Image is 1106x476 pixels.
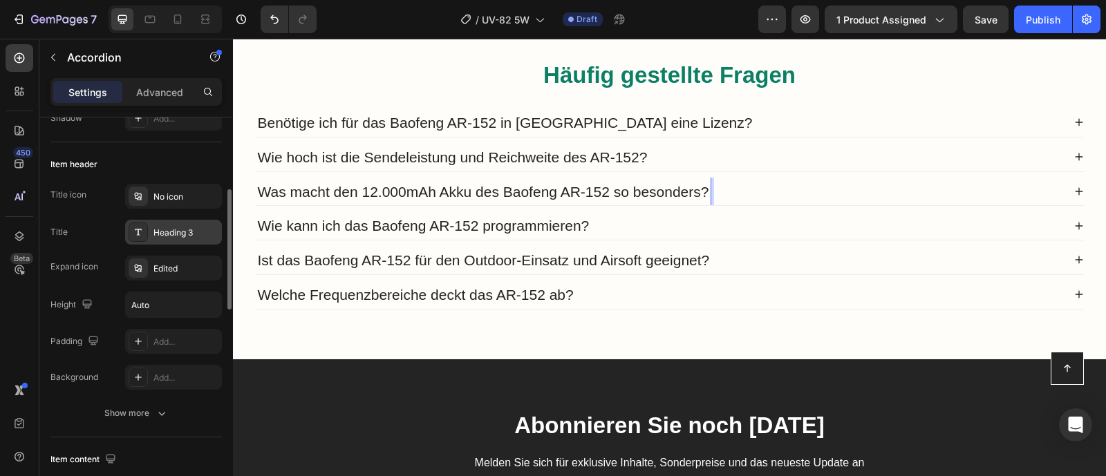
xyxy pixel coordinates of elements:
div: Item header [50,158,97,171]
div: Shadow [50,112,82,124]
div: Heading 3 [153,227,218,239]
div: Edited [153,263,218,275]
button: Save [963,6,1009,33]
button: 7 [6,6,103,33]
p: Settings [68,85,107,99]
button: Publish [1014,6,1072,33]
div: 450 [13,147,33,158]
div: Expand icon [50,260,98,273]
div: Show more [104,406,169,420]
div: Height [50,296,95,314]
strong: Abonnieren Sie noch [DATE] [281,374,592,399]
div: Title [50,226,68,238]
p: Advanced [136,85,183,99]
span: Draft [577,13,597,26]
p: 7 [91,11,97,28]
p: Melden Sie sich für exklusive Inhalte, Sonderpreise und das neueste Update an [24,415,850,435]
div: No icon [153,191,218,203]
div: Publish [1026,12,1060,27]
span: 1 product assigned [836,12,926,27]
div: Item content [50,450,119,469]
button: 1 product assigned [825,6,957,33]
span: / [476,12,479,27]
div: Background [50,371,98,383]
p: Accordion [67,49,185,66]
div: Open Intercom Messenger [1059,408,1092,441]
div: Padding [50,332,102,351]
div: Add... [153,372,218,384]
span: UV-82 5W [482,12,529,27]
button: Show more [50,401,222,426]
span: Save [975,14,997,26]
div: Beta [10,253,33,264]
div: Title icon [50,189,86,201]
iframe: Design area [233,39,1106,476]
div: Add... [153,113,218,125]
input: Auto [126,292,221,317]
div: Undo/Redo [261,6,317,33]
div: Add... [153,336,218,348]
